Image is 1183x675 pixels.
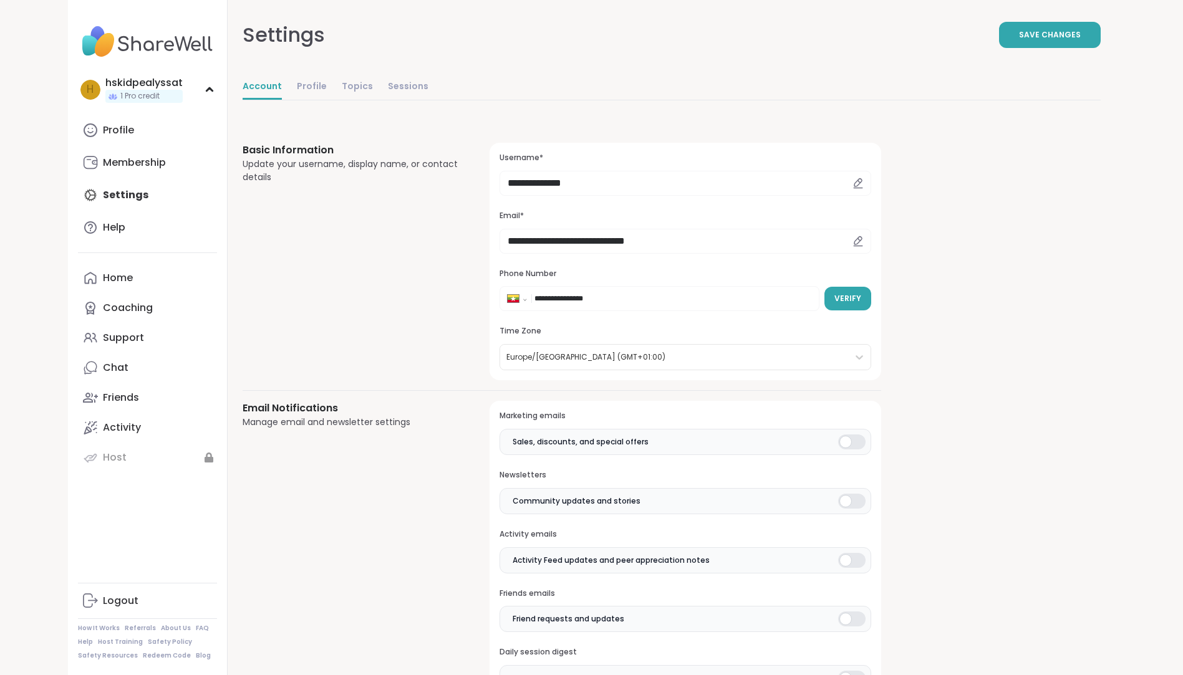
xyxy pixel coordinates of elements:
div: Manage email and newsletter settings [243,416,460,429]
button: Save Changes [999,22,1101,48]
a: Host Training [98,638,143,646]
a: Profile [297,75,327,100]
span: Community updates and stories [513,495,640,507]
div: Profile [103,123,134,137]
a: FAQ [196,624,209,633]
h3: Email* [500,211,871,221]
a: Help [78,213,217,242]
a: Chat [78,353,217,383]
div: Membership [103,156,166,170]
a: Membership [78,148,217,178]
h3: Daily session digest [500,647,871,658]
div: Host [103,451,127,464]
h3: Time Zone [500,326,871,337]
span: Sales, discounts, and special offers [513,436,649,448]
div: Home [103,271,133,285]
a: Host [78,443,217,472]
a: About Us [161,624,191,633]
a: Account [243,75,282,100]
div: Activity [103,421,141,434]
div: Update your username, display name, or contact details [243,158,460,184]
button: Verify [824,287,871,310]
div: Friends [103,391,139,405]
h3: Newsletters [500,470,871,481]
div: Chat [103,361,128,375]
h3: Basic Information [243,143,460,158]
a: Referrals [125,624,156,633]
a: Coaching [78,293,217,323]
div: Logout [103,594,138,608]
a: Support [78,323,217,353]
a: Sessions [388,75,428,100]
a: Activity [78,413,217,443]
a: Logout [78,586,217,616]
span: 1 Pro credit [120,91,160,102]
a: Redeem Code [143,651,191,660]
a: Profile [78,115,217,145]
span: Activity Feed updates and peer appreciation notes [513,555,710,566]
div: hskidpealyssat [105,76,183,90]
h3: Marketing emails [500,411,871,421]
h3: Username* [500,153,871,163]
a: Help [78,638,93,646]
a: How It Works [78,624,120,633]
span: h [87,82,94,98]
span: Friend requests and updates [513,613,624,625]
div: Support [103,331,144,345]
span: Save Changes [1019,29,1081,41]
div: Settings [243,20,325,50]
a: Friends [78,383,217,413]
a: Topics [342,75,373,100]
h3: Email Notifications [243,401,460,416]
a: Safety Resources [78,651,138,660]
span: Verify [834,293,861,304]
div: Coaching [103,301,153,315]
a: Blog [196,651,211,660]
h3: Friends emails [500,588,871,599]
a: Safety Policy [148,638,192,646]
h3: Phone Number [500,269,871,279]
img: ShareWell Nav Logo [78,20,217,64]
div: Help [103,221,125,234]
a: Home [78,263,217,293]
h3: Activity emails [500,529,871,540]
